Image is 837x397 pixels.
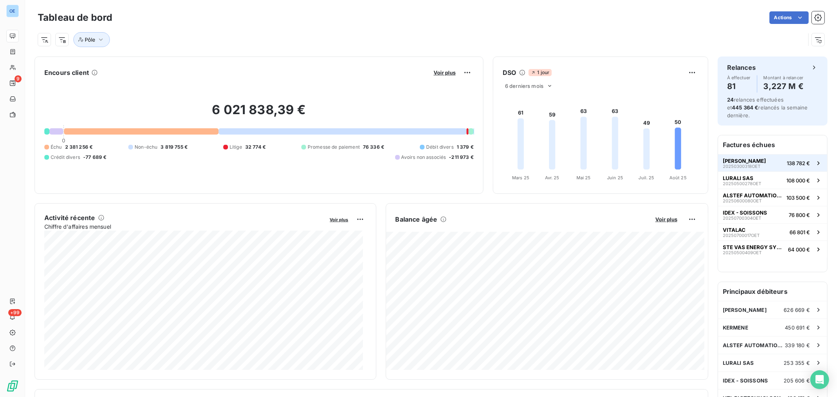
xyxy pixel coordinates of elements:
span: Montant à relancer [764,75,804,80]
tspan: Mars 25 [512,175,529,180]
span: LURALI SAS [723,175,753,181]
h6: DSO [503,68,516,77]
span: VITALAC [723,227,746,233]
button: Voir plus [431,69,458,76]
span: Litige [230,144,242,151]
span: Crédit divers [51,154,80,161]
span: 6 derniers mois [505,83,543,89]
span: Non-échu [135,144,157,151]
img: Logo LeanPay [6,380,19,392]
button: Pôle [73,32,110,47]
h6: Activité récente [44,213,95,222]
span: 24 [727,97,734,103]
span: 3 819 755 € [160,144,188,151]
h6: Balance âgée [396,215,438,224]
span: +99 [8,309,22,316]
h4: 3,227 M € [764,80,804,93]
span: 20250700304OET [723,216,761,220]
span: [PERSON_NAME] [723,158,766,164]
span: Débit divers [426,144,454,151]
span: relances effectuées et relancés la semaine dernière. [727,97,808,118]
button: STE VAS ENERGY SYSTEMS GmbH20250500409OET64 000 € [718,240,827,258]
span: 76 336 € [363,144,384,151]
button: ALSTEF AUTOMATION S.A20250600080OET103 500 € [718,189,827,206]
span: 20250500278OET [723,181,761,186]
span: 2 381 256 € [65,144,93,151]
span: Promesse de paiement [308,144,360,151]
span: STE VAS ENERGY SYSTEMS GmbH [723,244,785,250]
span: 1 379 € [457,144,474,151]
span: 1 jour [529,69,552,76]
span: Voir plus [434,69,456,76]
span: 626 669 € [784,307,810,313]
span: Voir plus [330,217,348,222]
span: 445 364 € [732,104,758,111]
span: -211 973 € [449,154,474,161]
button: Voir plus [328,216,351,223]
span: 103 500 € [786,195,810,201]
span: Échu [51,144,62,151]
span: 9 [15,75,22,82]
h6: Relances [727,63,756,72]
span: 20250700017OET [723,233,760,238]
span: 450 691 € [785,324,810,331]
span: [PERSON_NAME] [723,307,767,313]
span: 108 000 € [786,177,810,184]
h6: Factures échues [718,135,827,154]
span: 20250300318OET [723,164,760,169]
h6: Principaux débiteurs [718,282,827,301]
tspan: Juil. 25 [639,175,655,180]
h2: 6 021 838,39 € [44,102,474,126]
tspan: Août 25 [669,175,687,180]
button: IDEX - SOISSONS20250700304OET76 800 € [718,206,827,223]
tspan: Juin 25 [607,175,623,180]
span: 138 782 € [787,160,810,166]
div: OE [6,5,19,17]
button: Voir plus [653,216,680,223]
span: 20250600080OET [723,198,762,203]
span: 339 180 € [785,342,810,348]
span: KERMENE [723,324,748,331]
span: 66 801 € [790,229,810,235]
button: LURALI SAS20250500278OET108 000 € [718,171,827,189]
span: 32 774 € [245,144,266,151]
button: Actions [770,11,809,24]
tspan: Mai 25 [576,175,591,180]
tspan: Avr. 25 [545,175,560,180]
h6: Encours client [44,68,89,77]
span: À effectuer [727,75,751,80]
a: 9 [6,77,18,89]
span: Chiffre d'affaires mensuel [44,222,325,231]
span: 253 355 € [784,360,810,366]
span: Pôle [85,36,95,43]
h3: Tableau de bord [38,11,112,25]
div: Open Intercom Messenger [810,370,829,389]
span: 76 800 € [789,212,810,218]
span: 64 000 € [788,246,810,253]
span: LURALI SAS [723,360,754,366]
span: ALSTEF AUTOMATION S.A [723,342,785,348]
span: Avoirs non associés [401,154,446,161]
span: IDEX - SOISSONS [723,209,767,216]
span: ALSTEF AUTOMATION S.A [723,192,783,198]
span: IDEX - SOISSONS [723,377,768,384]
button: VITALAC20250700017OET66 801 € [718,223,827,240]
h4: 81 [727,80,751,93]
span: 20250500409OET [723,250,762,255]
span: 0 [62,137,65,144]
span: 205 606 € [784,377,810,384]
span: -77 689 € [83,154,106,161]
span: Voir plus [655,216,677,222]
button: [PERSON_NAME]20250300318OET138 782 € [718,154,827,171]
